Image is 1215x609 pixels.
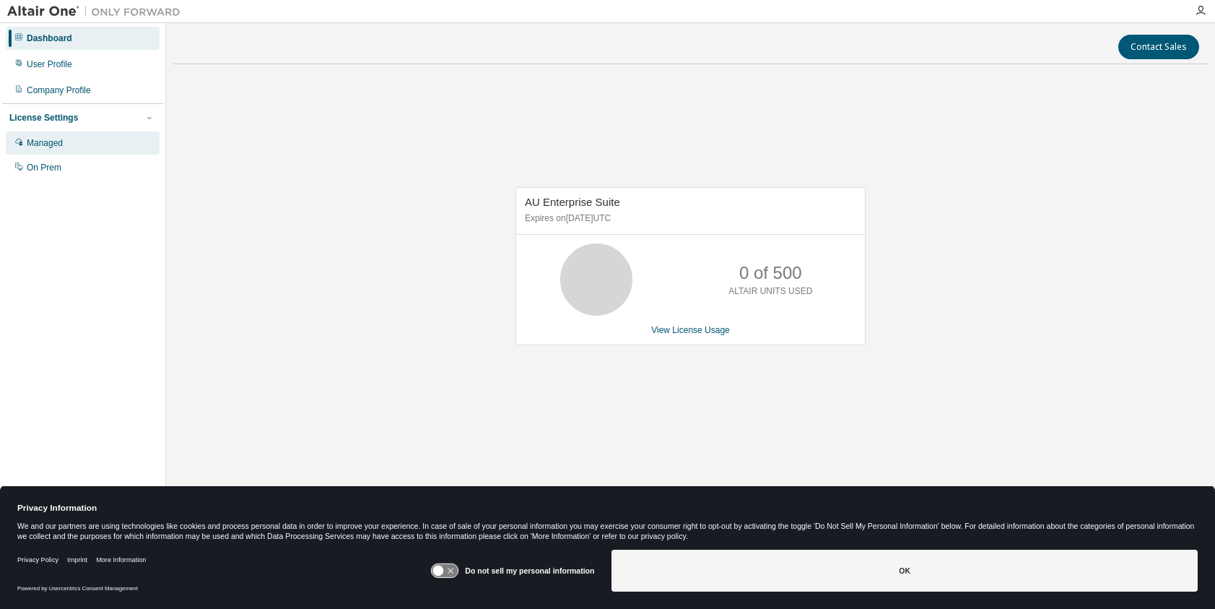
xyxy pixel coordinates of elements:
[7,4,188,19] img: Altair One
[9,112,78,124] div: License Settings
[525,196,620,208] span: AU Enterprise Suite
[27,59,72,70] div: User Profile
[27,33,72,44] div: Dashboard
[651,325,730,335] a: View License Usage
[27,162,61,173] div: On Prem
[739,261,802,285] p: 0 of 500
[27,85,91,96] div: Company Profile
[525,212,853,225] p: Expires on [DATE] UTC
[27,137,63,149] div: Managed
[1118,35,1199,59] button: Contact Sales
[728,285,812,298] p: ALTAIR UNITS USED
